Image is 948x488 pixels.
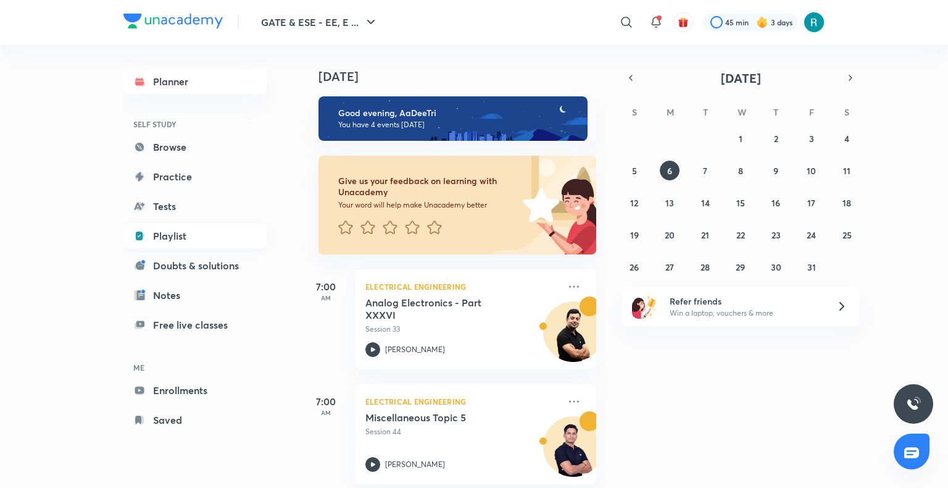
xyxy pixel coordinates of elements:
img: evening [318,96,588,141]
abbr: October 11, 2025 [843,165,850,177]
abbr: October 12, 2025 [630,197,638,209]
button: October 18, 2025 [837,193,857,212]
button: October 9, 2025 [766,161,786,180]
abbr: October 13, 2025 [665,197,674,209]
p: Your word will help make Unacademy better [338,200,518,210]
img: streak [756,16,768,28]
a: Company Logo [123,14,223,32]
a: Playlist [123,224,267,248]
abbr: October 24, 2025 [807,229,816,241]
button: October 20, 2025 [660,225,680,245]
button: October 29, 2025 [731,257,750,277]
abbr: October 6, 2025 [667,165,672,177]
abbr: October 9, 2025 [773,165,778,177]
button: October 24, 2025 [802,225,821,245]
button: avatar [673,12,693,32]
abbr: October 28, 2025 [701,261,710,273]
h5: 7:00 [301,394,351,409]
abbr: October 4, 2025 [844,133,849,145]
abbr: Sunday [632,106,637,118]
abbr: October 14, 2025 [701,197,710,209]
abbr: October 15, 2025 [736,197,745,209]
button: October 27, 2025 [660,257,680,277]
h6: Give us your feedback on learning with Unacademy [338,175,518,198]
abbr: October 5, 2025 [632,165,637,177]
a: Free live classes [123,313,267,337]
p: Win a laptop, vouchers & more [670,308,821,319]
button: October 1, 2025 [731,128,750,148]
button: October 23, 2025 [766,225,786,245]
button: October 12, 2025 [625,193,644,212]
abbr: Thursday [773,106,778,118]
abbr: October 10, 2025 [807,165,816,177]
img: avatar [678,17,689,28]
abbr: October 23, 2025 [771,229,781,241]
p: [PERSON_NAME] [385,344,445,355]
button: October 19, 2025 [625,225,644,245]
p: You have 4 events [DATE] [338,120,576,130]
h4: [DATE] [318,69,609,84]
button: GATE & ESE - EE, E ... [254,10,386,35]
button: October 8, 2025 [731,161,750,180]
abbr: October 26, 2025 [630,261,639,273]
a: Practice [123,164,267,189]
button: October 13, 2025 [660,193,680,212]
button: October 2, 2025 [766,128,786,148]
a: Tests [123,194,267,219]
button: October 15, 2025 [731,193,750,212]
img: Avatar [544,308,603,368]
h6: Refer friends [670,295,821,308]
abbr: October 25, 2025 [842,229,852,241]
button: October 4, 2025 [837,128,857,148]
abbr: October 7, 2025 [703,165,707,177]
button: October 11, 2025 [837,161,857,180]
abbr: Friday [809,106,814,118]
p: Electrical Engineering [365,394,559,409]
button: October 16, 2025 [766,193,786,212]
abbr: October 1, 2025 [739,133,742,145]
abbr: October 8, 2025 [738,165,743,177]
abbr: October 31, 2025 [807,261,816,273]
abbr: October 2, 2025 [774,133,778,145]
button: October 10, 2025 [802,161,821,180]
abbr: October 21, 2025 [701,229,709,241]
img: Company Logo [123,14,223,28]
img: referral [632,294,657,319]
button: October 26, 2025 [625,257,644,277]
abbr: October 19, 2025 [630,229,639,241]
button: October 17, 2025 [802,193,821,212]
img: feedback_image [481,156,596,255]
abbr: Wednesday [738,106,746,118]
button: [DATE] [639,69,842,86]
button: October 25, 2025 [837,225,857,245]
a: Planner [123,69,267,94]
p: Session 33 [365,324,559,335]
button: October 3, 2025 [802,128,821,148]
abbr: Saturday [844,106,849,118]
h5: Analog Electronics - Part XXXVI [365,297,519,321]
button: October 30, 2025 [766,257,786,277]
button: October 31, 2025 [802,257,821,277]
abbr: October 3, 2025 [809,133,814,145]
button: October 21, 2025 [696,225,715,245]
img: Avatar [544,423,603,482]
h5: 7:00 [301,279,351,294]
abbr: October 30, 2025 [771,261,781,273]
a: Doubts & solutions [123,253,267,278]
abbr: Tuesday [703,106,708,118]
button: October 5, 2025 [625,161,644,180]
a: Browse [123,135,267,159]
h6: ME [123,357,267,378]
abbr: October 22, 2025 [736,229,745,241]
abbr: Monday [667,106,674,118]
img: ttu [906,397,921,411]
h6: SELF STUDY [123,114,267,135]
a: Enrollments [123,378,267,403]
a: Saved [123,408,267,432]
abbr: October 17, 2025 [807,197,815,209]
button: October 22, 2025 [731,225,750,245]
button: October 28, 2025 [696,257,715,277]
img: AaDeeTri [804,12,825,33]
p: [PERSON_NAME] [385,459,445,470]
abbr: October 27, 2025 [665,261,674,273]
